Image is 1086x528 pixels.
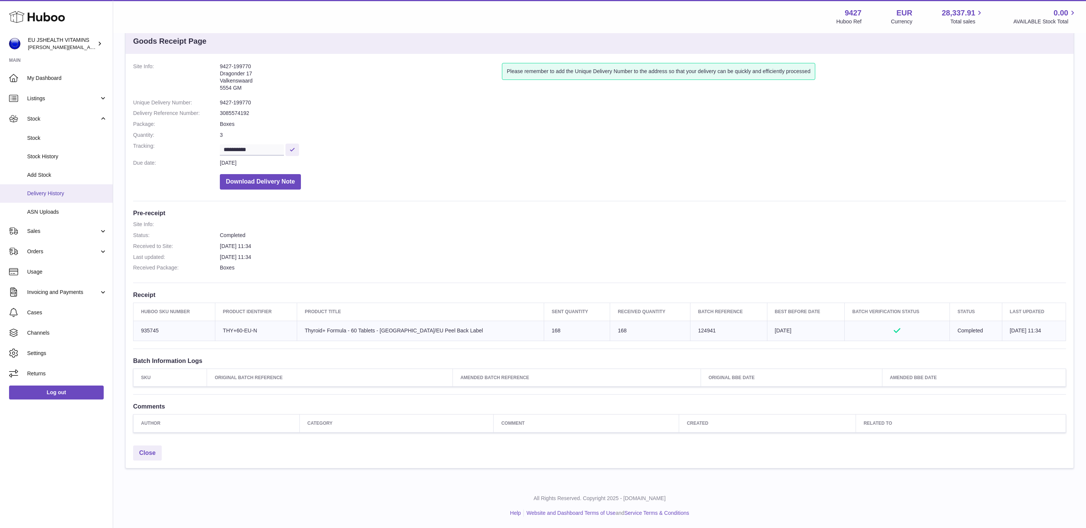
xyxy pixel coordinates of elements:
[1054,8,1068,18] span: 0.00
[133,142,220,156] dt: Tracking:
[9,38,20,49] img: laura@jessicasepel.com
[133,303,215,321] th: Huboo SKU Number
[133,99,220,106] dt: Unique Delivery Number:
[701,369,882,387] th: Original BBE Date
[452,369,701,387] th: Amended Batch Reference
[220,159,1066,167] dd: [DATE]
[27,329,107,337] span: Channels
[220,232,1066,239] dd: Completed
[133,221,220,228] dt: Site Info:
[882,369,1066,387] th: Amended BBE Date
[133,110,220,117] dt: Delivery Reference Number:
[690,321,767,341] td: 124941
[610,321,690,341] td: 168
[679,415,856,432] th: Created
[9,386,104,399] a: Log out
[1013,18,1077,25] span: AVAILABLE Stock Total
[133,121,220,128] dt: Package:
[1002,303,1066,321] th: Last updated
[220,63,502,95] address: 9427-199770 Dragonder 17 Valkenswaard 5554 GM
[215,321,297,341] td: THY+60-EU-N
[27,135,107,142] span: Stock
[133,445,162,461] a: Close
[28,44,151,50] span: [PERSON_NAME][EMAIL_ADDRESS][DOMAIN_NAME]
[133,321,215,341] td: 935745
[27,370,107,377] span: Returns
[845,8,862,18] strong: 9427
[845,303,950,321] th: Batch Verification Status
[220,264,1066,271] dd: Boxes
[133,291,1066,299] h3: Receipt
[133,132,220,139] dt: Quantity:
[942,8,984,25] a: 28,337.91 Total sales
[215,303,297,321] th: Product Identifier
[950,18,984,25] span: Total sales
[494,415,679,432] th: Comment
[133,402,1066,410] h3: Comments
[942,8,975,18] span: 28,337.91
[220,110,1066,117] dd: 3085574192
[133,254,220,261] dt: Last updated:
[133,159,220,167] dt: Due date:
[544,303,610,321] th: Sent Quantity
[767,321,845,341] td: [DATE]
[27,75,107,82] span: My Dashboard
[133,264,220,271] dt: Received Package:
[133,357,1066,365] h3: Batch Information Logs
[856,415,1066,432] th: Related to
[220,99,1066,106] dd: 9427-199770
[133,63,220,95] dt: Site Info:
[27,190,107,197] span: Delivery History
[300,415,494,432] th: Category
[891,18,913,25] div: Currency
[27,350,107,357] span: Settings
[526,510,615,516] a: Website and Dashboard Terms of Use
[836,18,862,25] div: Huboo Ref
[1002,321,1066,341] td: [DATE] 11:34
[27,208,107,216] span: ASN Uploads
[297,303,544,321] th: Product title
[133,415,300,432] th: Author
[950,303,1002,321] th: Status
[297,321,544,341] td: Thyroid+ Formula - 60 Tablets - [GEOGRAPHIC_DATA]/EU Peel Back Label
[220,254,1066,261] dd: [DATE] 11:34
[27,171,107,179] span: Add Stock
[27,268,107,275] span: Usage
[119,495,1080,502] p: All Rights Reserved. Copyright 2025 - [DOMAIN_NAME]
[220,243,1066,250] dd: [DATE] 11:34
[220,174,301,190] button: Download Delivery Note
[27,228,99,235] span: Sales
[950,321,1002,341] td: Completed
[207,369,453,387] th: Original Batch Reference
[133,36,207,46] h3: Goods Receipt Page
[133,243,220,250] dt: Received to Site:
[133,232,220,239] dt: Status:
[624,510,689,516] a: Service Terms & Conditions
[690,303,767,321] th: Batch Reference
[27,115,99,122] span: Stock
[544,321,610,341] td: 168
[133,369,207,387] th: SKU
[896,8,912,18] strong: EUR
[27,289,99,296] span: Invoicing and Payments
[133,209,1066,217] h3: Pre-receipt
[27,95,99,102] span: Listings
[220,132,1066,139] dd: 3
[524,510,689,517] li: and
[27,153,107,160] span: Stock History
[27,248,99,255] span: Orders
[610,303,690,321] th: Received Quantity
[1013,8,1077,25] a: 0.00 AVAILABLE Stock Total
[27,309,107,316] span: Cases
[767,303,845,321] th: Best Before Date
[28,37,96,51] div: EU JSHEALTH VITAMINS
[220,121,1066,128] dd: Boxes
[510,510,521,516] a: Help
[502,63,815,80] div: Please remember to add the Unique Delivery Number to the address so that your delivery can be qui...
